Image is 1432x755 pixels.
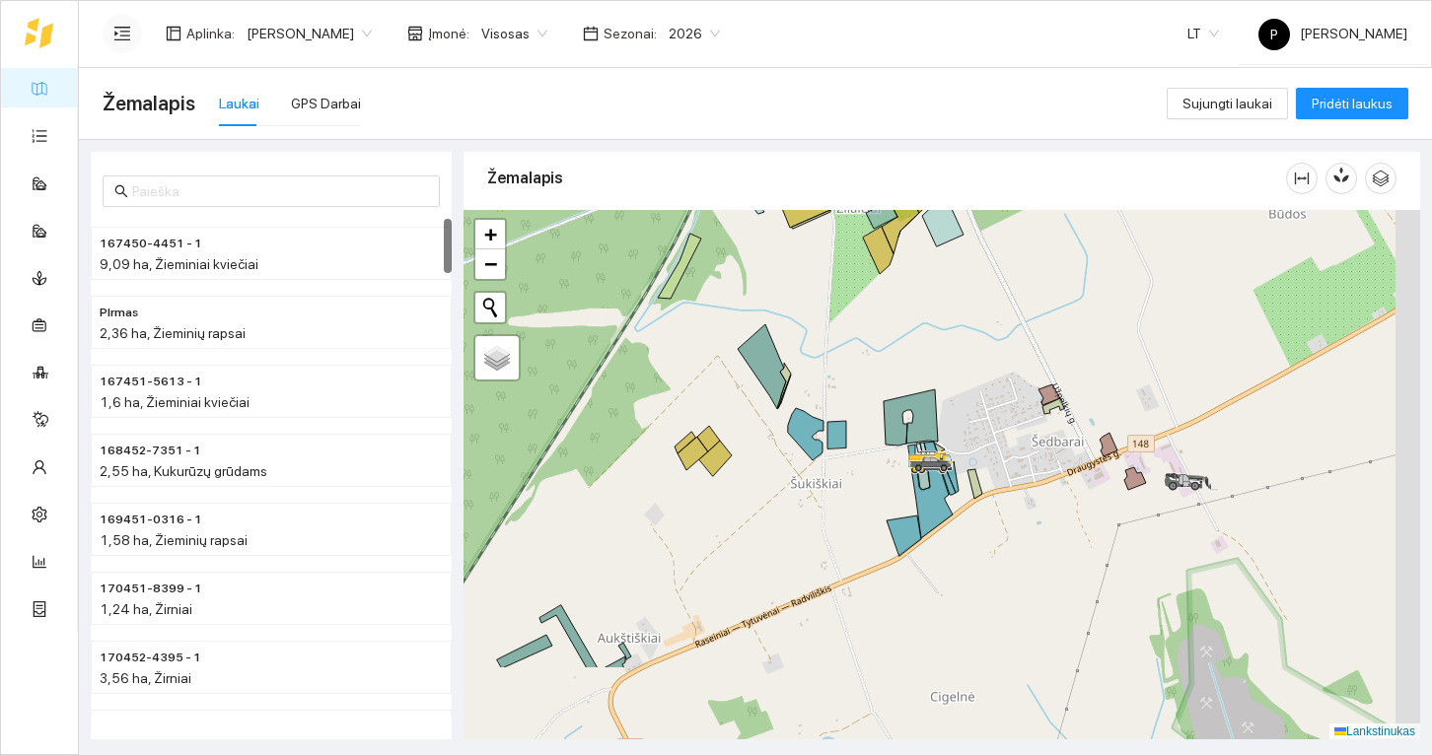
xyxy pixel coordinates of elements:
font: 3,56 ha, Žirniai [100,670,191,686]
span: parduotuvė [407,26,423,41]
font: [PERSON_NAME] [1300,26,1407,41]
button: meniu išskleidimas [103,14,142,53]
font: Įmonė [428,26,466,41]
font: 170451-8399 - 1 [100,582,202,595]
font: : [654,26,657,41]
font: Visosas [481,26,530,41]
span: Žemalapis [103,88,195,119]
span: kalendorius [583,26,599,41]
font: 168452-7351 - 1 [100,444,201,457]
font: Sezonai [604,26,654,41]
span: meniu išskleidimas [113,25,131,42]
a: Priartinti [475,220,505,249]
font: : [466,26,469,41]
span: Paulius [247,19,372,48]
span: išdėstymas [166,26,181,41]
span: PIrmas [100,304,138,322]
span: 169451-0316 - 1 [100,511,202,529]
font: Laukai [219,96,259,111]
button: Sujungti laukai [1167,88,1288,119]
font: Lankstinukas [1346,724,1415,738]
font: LT [1187,26,1201,41]
button: Pradėti naują paiešką [475,293,505,322]
font: GPS Darbai [291,96,361,111]
button: Pridėti laukus [1296,88,1408,119]
span: 2026 [669,19,720,48]
font: : [232,26,235,41]
a: Sluoksniai [475,336,519,379]
font: P [1270,27,1278,42]
font: 167451-5613 - 1 [100,375,202,388]
font: 1,24 ha, Žirniai [100,601,192,617]
font: Aplinka [186,26,232,41]
a: Pridėti laukus [1296,96,1408,111]
font: + [484,222,497,246]
font: PIrmas [100,306,138,319]
font: Žemalapis [487,169,563,187]
a: Lankstinukas [1334,724,1415,738]
button: stulpelio plotis [1286,163,1318,194]
span: LT [1187,19,1219,48]
span: paieška [114,184,128,198]
font: 2,36 ha, Žieminių rapsai [100,325,246,341]
span: stulpelio plotis [1287,171,1317,186]
span: 168452-7351 - 1 [100,442,201,460]
font: 169451-0316 - 1 [100,513,202,526]
font: Pridėti laukus [1312,96,1393,111]
font: 9,09 ha, Žieminiai kviečiai [100,256,258,272]
span: 167450-4451 - 1 [100,235,202,253]
a: Sujungti laukai [1167,96,1288,111]
font: 2,55 ha, Kukurūzų grūdams [100,463,267,479]
a: Atitolinti [475,249,505,279]
font: Sujungti laukai [1182,96,1272,111]
font: Žemalapis [103,92,195,115]
font: 1,58 ha, Žieminių rapsai [100,532,248,548]
span: 167451-5613 - 1 [100,373,202,391]
font: 167450-4451 - 1 [100,237,202,250]
font: − [484,251,497,276]
span: Visosas [481,19,547,48]
input: Paieška [132,180,428,202]
span: 170451-8399 - 1 [100,580,202,598]
span: 170452-4395 - 1 [100,649,201,667]
font: 1,6 ha, Žieminiai kviečiai [100,394,250,410]
font: 170452-4395 - 1 [100,651,201,664]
